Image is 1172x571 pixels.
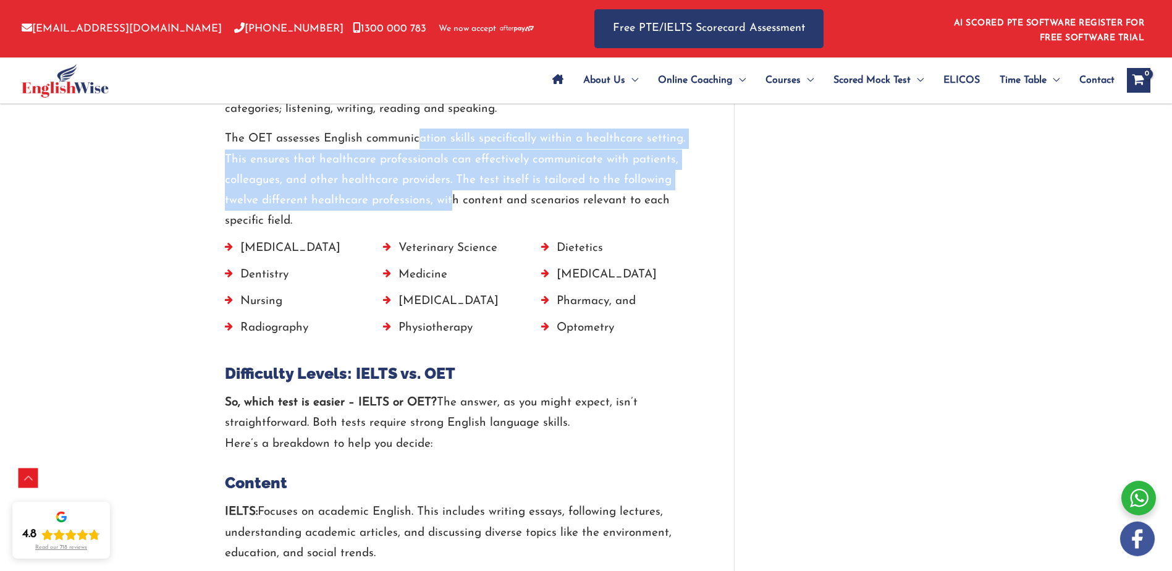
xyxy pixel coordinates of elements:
h3: Content [225,473,688,493]
a: Free PTE/IELTS Scorecard Assessment [594,9,824,48]
img: Afterpay-Logo [500,25,534,32]
span: Menu Toggle [1047,59,1060,102]
li: Veterinary Science [383,238,529,264]
img: white-facebook.png [1120,522,1155,556]
span: About Us [583,59,625,102]
a: Scored Mock TestMenu Toggle [824,59,934,102]
div: 4.8 [22,527,36,542]
a: CoursesMenu Toggle [756,59,824,102]
li: Medicine [383,264,529,291]
a: View Shopping Cart, empty [1127,68,1150,93]
li: Physiotherapy [383,318,529,344]
strong: IELTS: [225,506,258,518]
div: Read our 718 reviews [35,544,87,551]
li: Dentistry [225,264,371,291]
span: Scored Mock Test [833,59,911,102]
span: Menu Toggle [911,59,924,102]
li: Optometry [541,318,688,344]
p: The answer, as you might expect, isn’t straightforward. Both tests require strong English languag... [225,392,688,454]
p: The OET assesses English communication skills specifically within a healthcare setting. This ensu... [225,129,688,231]
nav: Site Navigation: Main Menu [542,59,1115,102]
span: Time Table [1000,59,1047,102]
a: AI SCORED PTE SOFTWARE REGISTER FOR FREE SOFTWARE TRIAL [954,19,1145,43]
a: ELICOS [934,59,990,102]
div: Rating: 4.8 out of 5 [22,527,100,542]
aside: Header Widget 1 [946,9,1150,49]
span: We now accept [439,23,496,35]
li: Radiography [225,318,371,344]
li: Dietetics [541,238,688,264]
p: Focuses on academic English. This includes writing essays, following lectures, understanding acad... [225,502,688,564]
a: [EMAIL_ADDRESS][DOMAIN_NAME] [22,23,222,34]
a: [PHONE_NUMBER] [234,23,344,34]
a: About UsMenu Toggle [573,59,648,102]
span: Menu Toggle [625,59,638,102]
li: Nursing [225,291,371,318]
li: [MEDICAL_DATA] [225,238,371,264]
span: Online Coaching [658,59,733,102]
strong: So, which test is easier – IELTS or OET? [225,397,437,408]
a: Contact [1069,59,1115,102]
h2: Difficulty Levels: IELTS vs. OET [225,363,688,384]
li: Pharmacy, and [541,291,688,318]
li: [MEDICAL_DATA] [383,291,529,318]
span: Courses [765,59,801,102]
a: Time TableMenu Toggle [990,59,1069,102]
span: Menu Toggle [733,59,746,102]
span: Menu Toggle [801,59,814,102]
a: Online CoachingMenu Toggle [648,59,756,102]
li: [MEDICAL_DATA] [541,264,688,291]
span: Contact [1079,59,1115,102]
img: cropped-ew-logo [22,64,109,98]
span: ELICOS [943,59,980,102]
a: 1300 000 783 [353,23,426,34]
